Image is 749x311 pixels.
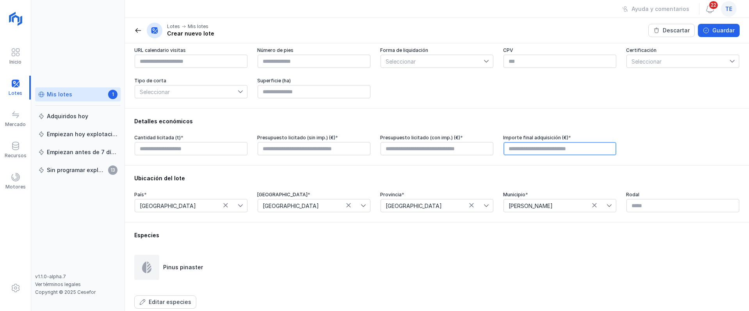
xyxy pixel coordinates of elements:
div: Crear nuevo lote [167,30,214,37]
div: Rodal [626,192,740,198]
div: Mis lotes [188,23,208,30]
a: Ver términos legales [35,281,81,287]
div: Ayuda y comentarios [632,5,689,13]
div: Superficie (ha) [257,78,371,84]
button: Descartar [648,24,695,37]
div: Mis lotes [47,91,72,98]
span: Huerta de Rey [504,199,607,212]
span: 13 [108,165,117,175]
div: Motores [5,184,26,190]
div: Empiezan hoy explotación [47,130,117,138]
div: v1.1.0-alpha.7 [35,274,121,280]
div: Ubicación del lote [134,174,740,182]
div: Sin programar explotación [47,166,106,174]
a: Adquiridos hoy [35,109,121,123]
div: Detalles económicos [134,117,740,125]
span: Seleccionar [627,55,729,68]
span: Seleccionar [381,55,484,68]
div: Forma de liquidación [380,47,494,53]
div: Guardar [712,27,735,34]
a: Mis lotes1 [35,87,121,101]
span: 1 [108,90,117,99]
span: Burgos [381,199,484,212]
a: Empiezan antes de 7 días [35,145,121,159]
a: Sin programar explotación13 [35,163,121,177]
div: URL calendario visitas [134,47,248,53]
div: Presupuesto licitado (con imp.) (€) [380,135,494,141]
a: Empiezan hoy explotación [35,127,121,141]
span: Seleccionar [135,85,238,98]
div: CPV [503,47,617,53]
div: País [134,192,248,198]
div: Importe final adquisición (€) [503,135,617,141]
div: Número de pies [257,47,371,53]
div: Editar especies [149,298,191,306]
img: logoRight.svg [6,9,25,28]
div: Inicio [9,59,21,65]
div: Empiezan antes de 7 días [47,148,117,156]
div: Recursos [5,153,27,159]
div: Certificación [626,47,740,53]
button: Ayuda y comentarios [617,2,694,16]
div: Descartar [663,27,690,34]
div: Presupuesto licitado (sin imp.) (€) [257,135,371,141]
span: Castilla y León [258,199,361,212]
div: Cantidad licitada (t) [134,135,248,141]
div: Copyright © 2025 Cesefor [35,289,121,295]
div: Especies [134,231,740,239]
span: España [135,199,238,212]
div: Mercado [5,121,26,128]
div: Municipio [503,192,617,198]
button: Guardar [698,24,740,37]
div: [GEOGRAPHIC_DATA] [257,192,371,198]
span: te [725,5,732,13]
div: Pinus pinaster [163,263,203,271]
div: Lotes [167,23,180,30]
button: Editar especies [134,295,196,309]
div: Adquiridos hoy [47,112,88,120]
div: Tipo de corta [134,78,248,84]
span: 22 [708,0,719,10]
div: Provincia [380,192,494,198]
